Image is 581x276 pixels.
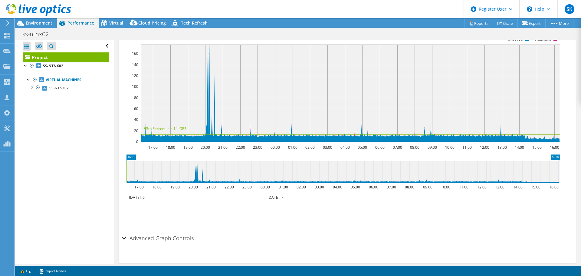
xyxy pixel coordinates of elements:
text: 03:00 [323,145,332,150]
text: 05:00 [351,185,360,190]
text: 13:00 [495,185,504,190]
a: Project Notes [35,267,70,275]
text: 04:00 [340,145,350,150]
svg: \n [527,6,532,12]
text: 14:00 [515,145,524,150]
text: 10:00 [445,145,455,150]
text: 01:00 [288,145,297,150]
text: 02:00 [297,185,306,190]
text: 120 [132,73,138,78]
text: 10:00 [441,185,450,190]
text: 02:00 [305,145,315,150]
span: Tech Refresh [181,20,208,26]
text: 17:00 [148,145,158,150]
text: 18:00 [152,185,162,190]
a: More [545,18,573,28]
a: Export [517,18,546,28]
text: 15:00 [532,145,542,150]
text: 16:00 [550,145,559,150]
text: 01:00 [279,185,288,190]
text: 23:00 [253,145,262,150]
text: 08:00 [410,145,419,150]
text: 11:00 [462,145,472,150]
text: 100 [132,84,138,89]
b: SS-NTNX02 [43,63,63,68]
span: Virtual [109,20,123,26]
text: 19:00 [183,145,193,150]
text: 07:00 [387,185,396,190]
text: 140 [132,62,138,67]
text: 95th Percentile = 14 IOPS [144,126,186,131]
text: 11:00 [459,185,468,190]
a: SS-NTNX02 [23,62,109,70]
text: 19:00 [170,185,180,190]
text: 60 [134,106,138,111]
a: Reports [464,18,493,28]
span: SS-NTNX02 [49,85,69,91]
text: 0 [136,139,138,144]
a: 1 [16,267,35,275]
text: 06:00 [369,185,378,190]
text: 03:00 [315,185,324,190]
text: 06:00 [375,145,385,150]
a: Project [23,52,109,62]
h2: Advanced Graph Controls [122,232,194,244]
h1: ss-ntnx02 [20,31,58,38]
text: 23:00 [242,185,252,190]
text: 40 [134,117,138,122]
text: 22:00 [225,185,234,190]
text: 22:00 [236,145,245,150]
text: 20:00 [201,145,210,150]
text: 12:00 [480,145,489,150]
text: 80 [134,95,138,100]
text: 05:00 [358,145,367,150]
text: 08:00 [405,185,414,190]
span: SK [565,4,574,14]
text: 09:00 [423,185,432,190]
text: 18:00 [166,145,175,150]
text: 17:00 [134,185,144,190]
text: 13:00 [497,145,507,150]
text: 00:00 [261,185,270,190]
text: 21:00 [218,145,228,150]
text: 00:00 [271,145,280,150]
text: 20 [134,128,138,133]
span: Cloud Pricing [138,20,166,26]
text: 21:00 [206,185,216,190]
span: Environment [26,20,52,26]
text: 09:00 [428,145,437,150]
span: Performance [67,20,94,26]
text: 16:00 [549,185,559,190]
text: 160 [132,51,138,56]
text: 20:00 [189,185,198,190]
text: 14:00 [513,185,523,190]
a: Share [493,18,518,28]
text: 15:00 [531,185,540,190]
a: Virtual Machines [23,76,109,84]
text: 04:00 [333,185,342,190]
text: 07:00 [393,145,402,150]
text: 12:00 [477,185,487,190]
a: SS-NTNX02 [23,84,109,92]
